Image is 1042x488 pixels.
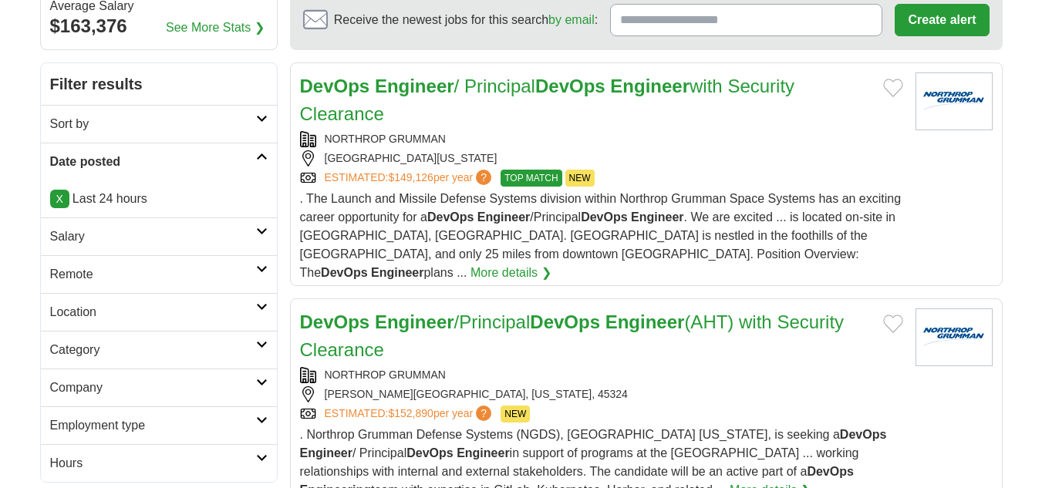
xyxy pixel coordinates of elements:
[610,76,690,96] strong: Engineer
[50,12,268,40] div: $163,376
[427,210,474,224] strong: DevOps
[50,190,268,208] p: Last 24 hours
[476,170,491,185] span: ?
[41,369,277,406] a: Company
[916,72,993,130] img: Northrop Grumman logo
[375,311,454,332] strong: Engineer
[300,311,845,360] a: DevOps Engineer/PrincipalDevOps Engineer(AHT) with Security Clearance
[50,227,256,246] h2: Salary
[548,13,595,26] a: by email
[883,79,903,97] button: Add to favorite jobs
[388,171,433,183] span: $149,126
[565,170,595,187] span: NEW
[325,170,495,187] a: ESTIMATED:$149,126per year?
[300,150,903,167] div: [GEOGRAPHIC_DATA][US_STATE]
[300,311,370,332] strong: DevOps
[457,446,509,459] strong: Engineer
[535,76,605,96] strong: DevOps
[41,293,277,331] a: Location
[50,454,256,473] h2: Hours
[470,264,551,282] a: More details ❯
[50,153,256,171] h2: Date posted
[807,465,853,478] strong: DevOps
[41,255,277,293] a: Remote
[300,192,902,279] span: . The Launch and Missile Defense Systems division within Northrop Grumman Space Systems has an ex...
[501,406,530,422] span: NEW
[375,76,454,96] strong: Engineer
[300,386,903,402] div: [PERSON_NAME][GEOGRAPHIC_DATA], [US_STATE], 45324
[41,105,277,143] a: Sort by
[530,311,600,332] strong: DevOps
[334,11,598,29] span: Receive the newest jobs for this search :
[41,63,277,105] h2: Filter results
[883,315,903,333] button: Add to favorite jobs
[916,308,993,366] img: Northrop Grumman logo
[41,444,277,482] a: Hours
[50,416,256,435] h2: Employment type
[325,133,446,145] a: NORTHROP GRUMMAN
[41,406,277,444] a: Employment type
[50,190,69,208] a: X
[50,341,256,359] h2: Category
[300,76,370,96] strong: DevOps
[325,406,495,422] a: ESTIMATED:$152,890per year?
[50,265,256,284] h2: Remote
[840,428,886,441] strong: DevOps
[50,379,256,397] h2: Company
[41,331,277,369] a: Category
[300,76,795,124] a: DevOps Engineer/ PrincipalDevOps Engineerwith Security Clearance
[501,170,561,187] span: TOP MATCH
[166,19,265,37] a: See More Stats ❯
[300,446,352,459] strong: Engineer
[476,406,491,421] span: ?
[325,369,446,381] a: NORTHROP GRUMMAN
[605,311,685,332] strong: Engineer
[631,210,683,224] strong: Engineer
[371,266,423,279] strong: Engineer
[406,446,453,459] strong: DevOps
[581,210,627,224] strong: DevOps
[321,266,367,279] strong: DevOps
[41,143,277,180] a: Date posted
[41,217,277,255] a: Salary
[50,115,256,133] h2: Sort by
[477,210,530,224] strong: Engineer
[388,407,433,419] span: $152,890
[50,303,256,321] h2: Location
[895,4,989,36] button: Create alert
